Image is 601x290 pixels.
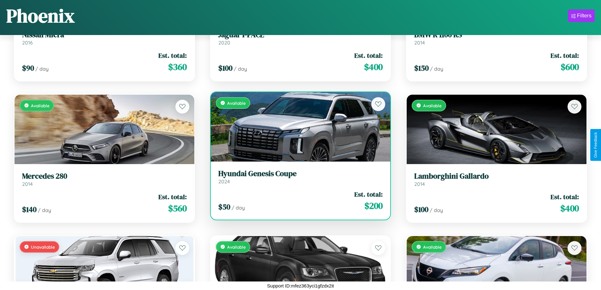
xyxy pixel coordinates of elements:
span: Est. total: [551,192,579,201]
span: $ 200 [364,199,383,212]
span: / day [232,204,245,211]
a: Lamborghini Gallardo2014 [414,172,579,187]
span: $ 50 [218,202,230,212]
span: $ 150 [414,63,429,73]
span: Unavailable [31,244,55,250]
span: $ 400 [364,61,383,73]
span: $ 100 [218,63,233,73]
a: Jaguar I-PACE2020 [218,30,383,46]
span: Est. total: [551,51,579,60]
span: 2016 [22,39,33,46]
span: / day [38,207,51,213]
span: Available [423,103,442,108]
span: Est. total: [354,51,383,60]
span: $ 140 [22,204,37,215]
a: Hyundai Genesis Coupe2024 [218,169,383,185]
span: $ 560 [168,202,187,215]
span: $ 360 [168,61,187,73]
h1: Phoenix [6,3,75,29]
h3: Hyundai Genesis Coupe [218,169,383,178]
span: Available [31,103,50,108]
span: $ 100 [414,204,428,215]
span: 2024 [218,178,230,185]
span: Est. total: [158,192,187,201]
span: 2020 [218,39,230,46]
span: 2014 [414,39,425,46]
h3: Lamborghini Gallardo [414,172,579,181]
button: Filters [568,9,595,22]
a: Mercedes 2802014 [22,172,187,187]
span: 2014 [414,181,425,187]
h3: Nissan Micra [22,30,187,39]
span: $ 90 [22,63,34,73]
span: Est. total: [158,51,187,60]
h3: Mercedes 280 [22,172,187,181]
span: 2014 [22,181,33,187]
span: Available [227,100,246,106]
span: / day [430,207,443,213]
h3: Jaguar I-PACE [218,30,383,39]
span: Est. total: [354,190,383,199]
span: $ 600 [561,61,579,73]
span: $ 400 [560,202,579,215]
span: Available [227,244,246,250]
h3: BMW R 1100 RS [414,30,579,39]
span: / day [35,66,49,72]
a: BMW R 1100 RS2014 [414,30,579,46]
span: / day [430,66,443,72]
a: Nissan Micra2016 [22,30,187,46]
span: / day [234,66,247,72]
div: Filters [577,13,592,19]
div: Give Feedback [593,132,598,158]
span: Available [423,244,442,250]
p: Support ID: mfez363yci1gfzdx2it [267,281,334,290]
